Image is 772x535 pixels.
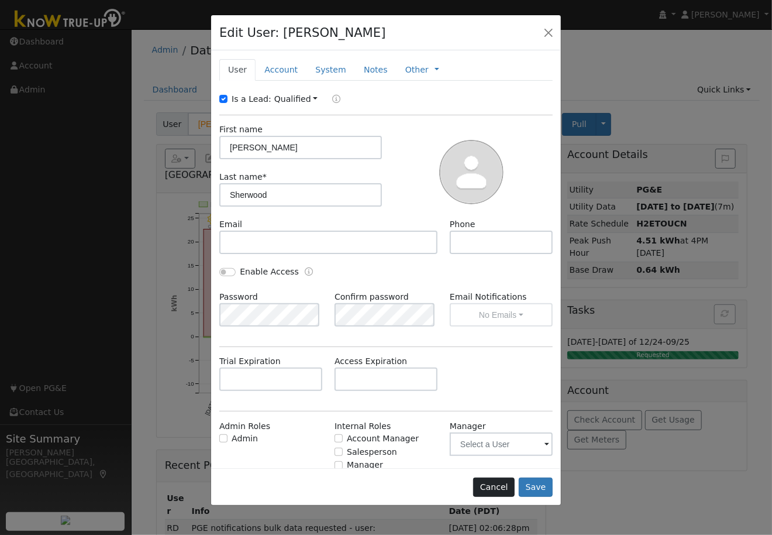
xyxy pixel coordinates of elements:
[219,124,263,136] label: First name
[335,448,343,456] input: Salesperson
[219,23,386,42] h4: Edit User: [PERSON_NAME]
[219,291,258,303] label: Password
[305,266,313,279] a: Enable Access
[240,266,299,278] label: Enable Access
[450,218,475,231] label: Phone
[219,420,270,433] label: Admin Roles
[335,355,407,368] label: Access Expiration
[263,172,267,181] span: Required
[335,291,409,303] label: Confirm password
[256,59,306,81] a: Account
[450,420,486,433] label: Manager
[473,478,515,498] button: Cancel
[219,171,267,183] label: Last name
[405,64,429,76] a: Other
[219,218,242,231] label: Email
[335,434,343,443] input: Account Manager
[335,461,343,469] input: Manager
[219,434,228,443] input: Admin
[323,93,340,107] a: Lead
[347,459,383,471] label: Manager
[232,433,258,445] label: Admin
[219,355,281,368] label: Trial Expiration
[232,93,271,105] label: Is a Lead:
[347,446,397,458] label: Salesperson
[519,478,553,498] button: Save
[450,433,553,456] input: Select a User
[450,291,553,303] label: Email Notifications
[355,59,397,81] a: Notes
[335,420,391,433] label: Internal Roles
[219,59,256,81] a: User
[274,94,318,104] a: Qualified
[219,95,228,103] input: Is a Lead:
[306,59,355,81] a: System
[347,433,419,445] label: Account Manager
